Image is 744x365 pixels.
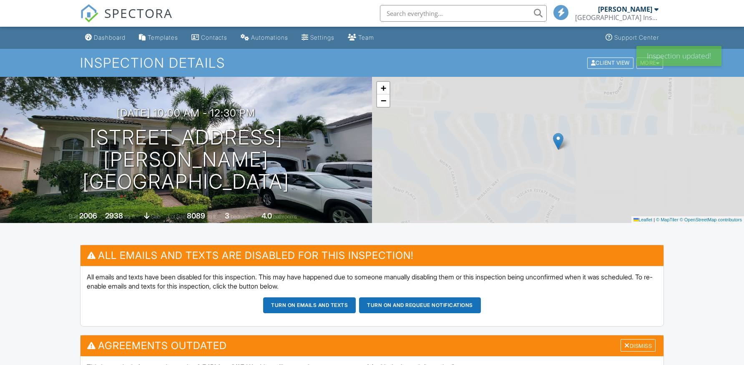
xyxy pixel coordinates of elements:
[586,59,636,66] a: Client View
[344,30,377,46] a: Team
[680,217,742,222] a: © OpenStreetMap contributors
[80,11,173,29] a: SPECTORA
[602,30,662,46] a: Support Center
[251,34,288,41] div: Automations
[263,297,356,313] button: Turn on emails and texts
[273,213,297,220] span: bathrooms
[206,213,217,220] span: sq.ft.
[575,13,659,22] div: 5th Avenue Building Inspections, Inc.
[310,34,334,41] div: Settings
[151,213,160,220] span: slab
[587,57,633,68] div: Client View
[231,213,254,220] span: bedrooms
[105,211,123,220] div: 2938
[188,30,231,46] a: Contacts
[377,94,390,107] a: Zoom out
[168,213,186,220] span: Lot Size
[82,30,129,46] a: Dashboard
[636,46,721,66] div: Inspection updated!
[656,217,679,222] a: © MapTiler
[69,213,78,220] span: Built
[80,335,664,356] h3: Agreements Outdated
[381,83,386,93] span: +
[381,95,386,106] span: −
[13,127,359,193] h1: [STREET_ADDRESS][PERSON_NAME] [GEOGRAPHIC_DATA]
[201,34,227,41] div: Contacts
[359,297,481,313] button: Turn on and Requeue Notifications
[187,211,205,220] div: 8089
[598,5,652,13] div: [PERSON_NAME]
[358,34,374,41] div: Team
[298,30,338,46] a: Settings
[80,4,98,23] img: The Best Home Inspection Software - Spectora
[136,30,181,46] a: Templates
[225,211,229,220] div: 3
[104,4,173,22] span: SPECTORA
[117,107,255,119] h3: [DATE] 10:00 am - 12:30 pm
[377,82,390,94] a: Zoom in
[124,213,136,220] span: sq. ft.
[261,211,272,220] div: 4.0
[80,245,664,266] h3: All emails and texts are disabled for this inspection!
[636,57,664,68] div: More
[553,133,563,150] img: Marker
[614,34,659,41] div: Support Center
[633,217,652,222] a: Leaflet
[94,34,126,41] div: Dashboard
[148,34,178,41] div: Templates
[621,339,656,352] div: Dismiss
[654,217,655,222] span: |
[237,30,292,46] a: Automations (Basic)
[79,211,97,220] div: 2006
[380,5,547,22] input: Search everything...
[80,56,664,70] h1: Inspection Details
[87,272,657,291] p: All emails and texts have been disabled for this inspection. This may have happened due to someon...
